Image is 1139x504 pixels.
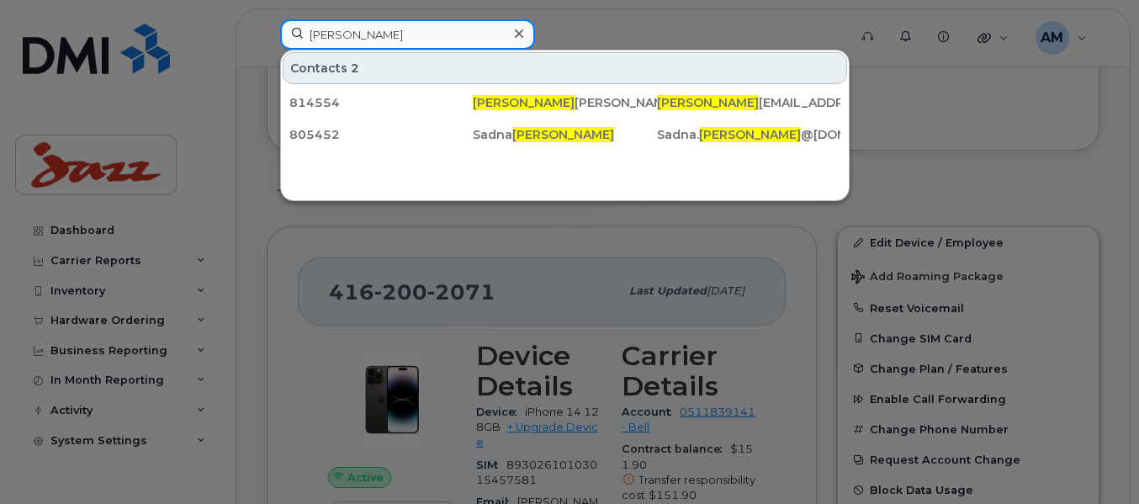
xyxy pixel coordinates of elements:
[351,60,359,77] span: 2
[473,94,656,111] div: [PERSON_NAME]
[280,19,535,50] input: Find something...
[283,119,847,150] a: 805452Sadna[PERSON_NAME]Sadna.[PERSON_NAME]@[DOMAIN_NAME]
[699,127,801,142] span: [PERSON_NAME]
[657,94,840,111] div: [EMAIL_ADDRESS][PERSON_NAME][DOMAIN_NAME]
[289,94,473,111] div: 814554
[473,95,575,110] span: [PERSON_NAME]
[283,52,847,84] div: Contacts
[283,88,847,118] a: 814554[PERSON_NAME][PERSON_NAME][PERSON_NAME][EMAIL_ADDRESS][PERSON_NAME][DOMAIN_NAME]
[473,126,656,143] div: Sadna
[657,95,759,110] span: [PERSON_NAME]
[657,126,840,143] div: Sadna. @[DOMAIN_NAME]
[289,126,473,143] div: 805452
[512,127,614,142] span: [PERSON_NAME]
